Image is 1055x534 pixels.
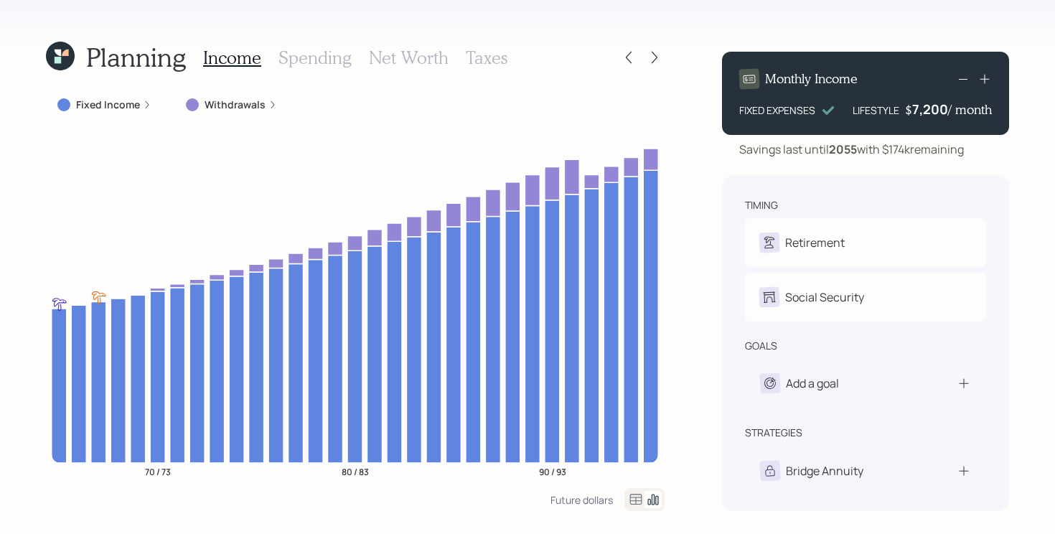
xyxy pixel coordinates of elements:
[785,289,864,306] div: Social Security
[145,465,171,477] tspan: 70 / 73
[369,47,449,68] h3: Net Worth
[203,47,261,68] h3: Income
[205,98,266,112] label: Withdrawals
[278,47,352,68] h3: Spending
[466,47,507,68] h3: Taxes
[785,234,845,251] div: Retirement
[550,493,613,507] div: Future dollars
[86,42,186,72] h1: Planning
[912,100,948,118] div: 7,200
[739,141,964,158] div: Savings last until with $174k remaining
[829,141,857,157] b: 2055
[745,198,778,212] div: timing
[76,98,140,112] label: Fixed Income
[765,71,858,87] h4: Monthly Income
[745,426,802,440] div: strategies
[745,339,777,353] div: goals
[342,465,369,477] tspan: 80 / 83
[905,102,912,118] h4: $
[948,102,992,118] h4: / month
[853,103,899,118] div: LIFESTYLE
[739,103,815,118] div: FIXED EXPENSES
[539,465,566,477] tspan: 90 / 93
[786,462,863,479] div: Bridge Annuity
[786,375,839,392] div: Add a goal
